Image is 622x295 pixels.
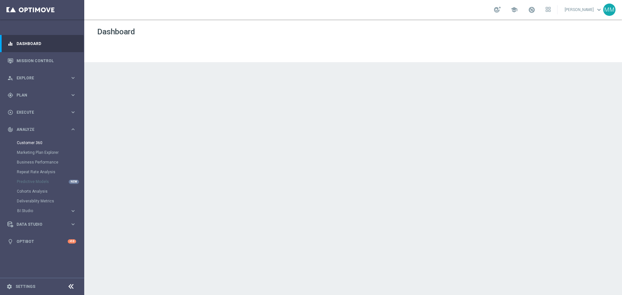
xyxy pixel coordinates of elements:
a: Optibot [17,233,68,250]
button: track_changes Analyze keyboard_arrow_right [7,127,76,132]
button: lightbulb Optibot +10 [7,239,76,244]
div: Plan [7,92,70,98]
span: Analyze [17,128,70,131]
i: lightbulb [7,239,13,244]
a: Mission Control [17,52,76,69]
button: gps_fixed Plan keyboard_arrow_right [7,93,76,98]
div: Execute [7,109,70,115]
span: BI Studio [17,209,63,213]
button: equalizer Dashboard [7,41,76,46]
a: Repeat Rate Analysis [17,169,67,175]
i: track_changes [7,127,13,132]
div: Customer 360 [17,138,84,148]
div: Optibot [7,233,76,250]
i: keyboard_arrow_right [70,75,76,81]
button: play_circle_outline Execute keyboard_arrow_right [7,110,76,115]
a: Marketing Plan Explorer [17,150,67,155]
button: Mission Control [7,58,76,63]
i: person_search [7,75,13,81]
i: keyboard_arrow_right [70,126,76,132]
span: school [511,6,518,13]
div: NEW [69,180,79,184]
span: Execute [17,110,70,114]
i: settings [6,284,12,289]
a: Settings [16,285,35,289]
a: Customer 360 [17,140,67,145]
a: Deliverability Metrics [17,199,67,204]
a: [PERSON_NAME]keyboard_arrow_down [564,5,603,15]
a: Cohorts Analysis [17,189,67,194]
div: Marketing Plan Explorer [17,148,84,157]
div: Business Performance [17,157,84,167]
i: gps_fixed [7,92,13,98]
div: BI Studio [17,209,70,213]
div: Cohorts Analysis [17,187,84,196]
div: BI Studio [17,206,84,216]
div: Repeat Rate Analysis [17,167,84,177]
div: Mission Control [7,52,76,69]
i: keyboard_arrow_right [70,221,76,227]
i: play_circle_outline [7,109,13,115]
div: +10 [68,239,76,244]
span: Explore [17,76,70,80]
a: Dashboard [17,35,76,52]
span: Plan [17,93,70,97]
span: keyboard_arrow_down [595,6,603,13]
div: Data Studio [7,221,70,227]
button: BI Studio keyboard_arrow_right [17,208,76,213]
div: MM [603,4,616,16]
div: Analyze [7,127,70,132]
div: Deliverability Metrics [17,196,84,206]
div: Dashboard [7,35,76,52]
a: Business Performance [17,160,67,165]
span: Data Studio [17,222,70,226]
i: equalizer [7,41,13,47]
i: keyboard_arrow_right [70,109,76,115]
button: person_search Explore keyboard_arrow_right [7,75,76,81]
div: Explore [7,75,70,81]
i: keyboard_arrow_right [70,208,76,214]
div: Predictive Models [17,177,84,187]
i: keyboard_arrow_right [70,92,76,98]
button: Data Studio keyboard_arrow_right [7,222,76,227]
